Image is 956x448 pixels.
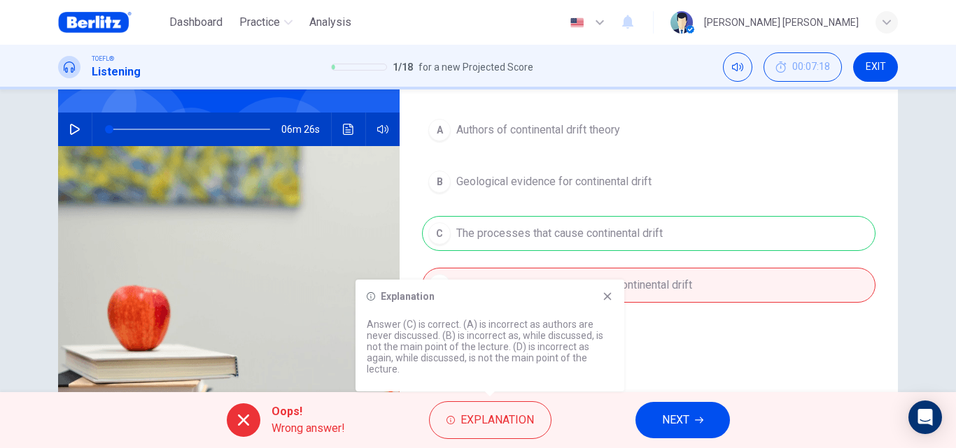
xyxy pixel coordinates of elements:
[309,14,351,31] span: Analysis
[662,410,689,430] span: NEXT
[169,14,223,31] span: Dashboard
[792,62,830,73] span: 00:07:18
[381,291,435,302] h6: Explanation
[272,403,345,420] span: Oops!
[670,11,693,34] img: Profile picture
[568,17,586,28] img: en
[92,64,141,80] h1: Listening
[908,400,942,434] div: Open Intercom Messenger
[367,319,613,375] p: Answer (C) is correct. (A) is incorrect as authors are never discussed. (B) is incorrect as, whil...
[281,113,331,146] span: 06m 26s
[419,59,533,75] span: for a new Projected Score
[337,113,360,146] button: Click to see the audio transcription
[461,410,534,430] span: Explanation
[866,62,886,73] span: EXIT
[239,14,280,31] span: Practice
[764,52,842,82] div: Hide
[58,8,132,36] img: Berlitz Brasil logo
[723,52,752,82] div: Mute
[393,59,413,75] span: 1 / 18
[704,14,859,31] div: [PERSON_NAME] [PERSON_NAME]
[272,420,345,437] span: Wrong answer!
[92,54,114,64] span: TOEFL®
